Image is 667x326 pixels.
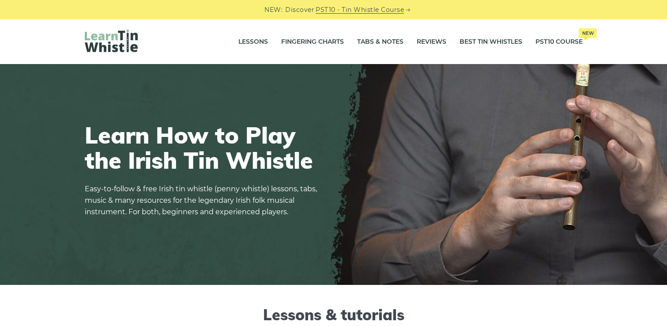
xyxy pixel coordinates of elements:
a: Best Tin Whistles [460,31,522,53]
h1: Learn How to Play the Irish Tin Whistle [85,122,323,173]
a: Lessons [238,31,268,53]
img: LearnTinWhistle.com [85,30,138,52]
a: PST10 CourseNew [535,31,583,53]
p: Easy-to-follow & free Irish tin whistle (penny whistle) lessons, tabs, music & many resources for... [85,183,323,218]
a: Reviews [417,31,446,53]
a: Fingering Charts [281,31,344,53]
a: Tabs & Notes [357,31,403,53]
span: New [579,28,597,38]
